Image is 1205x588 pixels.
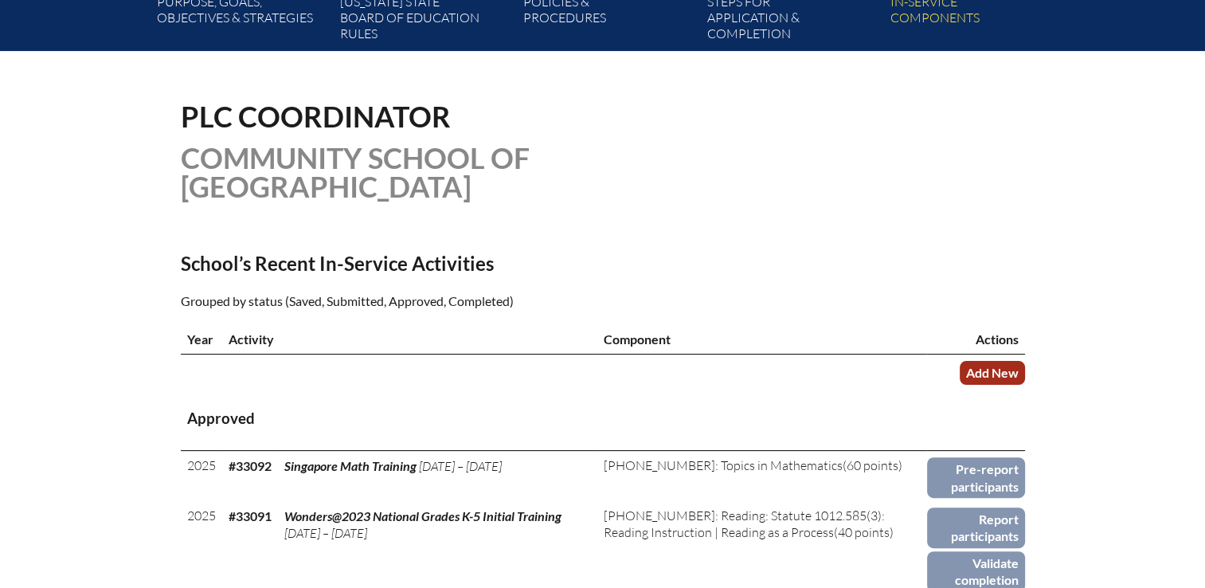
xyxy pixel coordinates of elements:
td: 2025 [181,451,222,501]
th: Component [597,324,928,355]
h2: School’s Recent In-Service Activities [181,252,741,275]
span: [DATE] – [DATE] [419,458,502,474]
span: [PHONE_NUMBER]: Reading: Statute 1012.585(3): Reading Instruction | Reading as a Process [604,508,885,540]
p: Grouped by status (Saved, Submitted, Approved, Completed) [181,291,741,312]
b: #33091 [229,508,272,523]
b: #33092 [229,458,272,473]
span: Community School of [GEOGRAPHIC_DATA] [181,140,530,204]
span: [DATE] – [DATE] [284,525,367,541]
th: Actions [927,324,1024,355]
th: Year [181,324,222,355]
span: Singapore Math Training [284,458,417,473]
a: Add New [960,361,1025,384]
span: PLC Coordinator [181,99,451,134]
td: (60 points) [597,451,928,501]
a: Report participants [927,508,1024,548]
span: [PHONE_NUMBER]: Topics in Mathematics [604,457,843,473]
th: Activity [222,324,597,355]
h3: Approved [187,409,1019,429]
span: Wonders@2023 National Grades K-5 Initial Training [284,508,561,523]
a: Pre-report participants [927,457,1024,498]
